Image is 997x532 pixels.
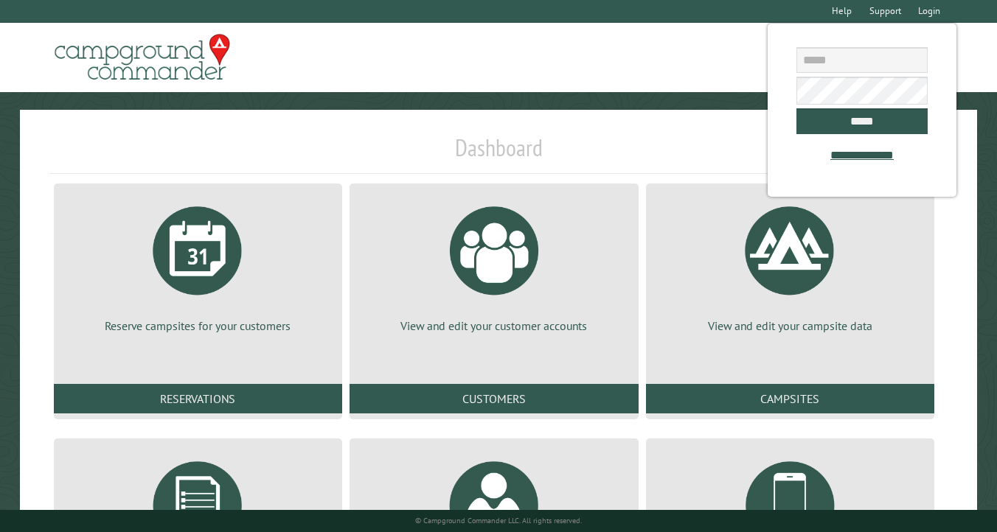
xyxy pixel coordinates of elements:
[50,29,235,86] img: Campground Commander
[415,516,582,525] small: © Campground Commander LLC. All rights reserved.
[72,195,325,334] a: Reserve campsites for your customers
[367,195,621,334] a: View and edit your customer accounts
[350,384,639,413] a: Customers
[664,195,917,334] a: View and edit your campsite data
[54,384,343,413] a: Reservations
[664,318,917,334] p: View and edit your campsite data
[367,318,621,334] p: View and edit your customer accounts
[50,133,948,174] h1: Dashboard
[72,318,325,334] p: Reserve campsites for your customers
[646,384,935,413] a: Campsites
